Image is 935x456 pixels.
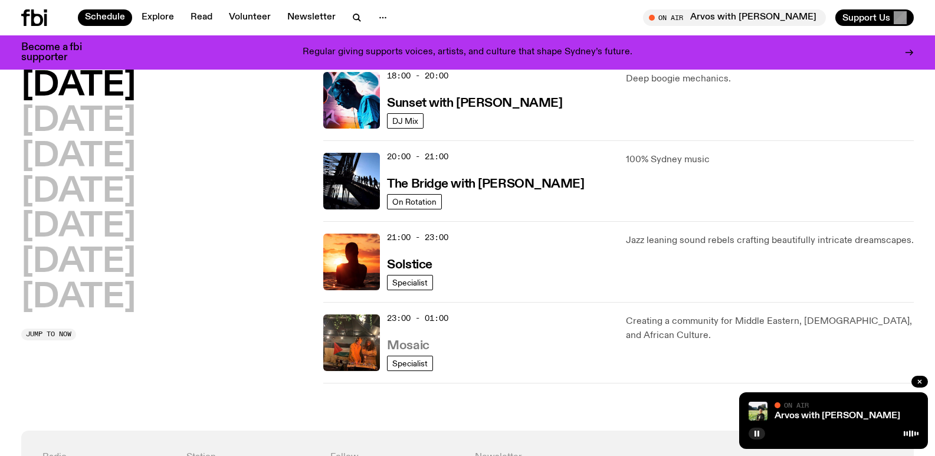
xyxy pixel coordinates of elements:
[21,70,136,103] button: [DATE]
[387,151,448,162] span: 20:00 - 21:00
[323,153,380,209] img: People climb Sydney's Harbour Bridge
[387,176,584,191] a: The Bridge with [PERSON_NAME]
[387,113,424,129] a: DJ Mix
[643,9,826,26] button: On AirArvos with [PERSON_NAME]
[387,97,562,110] h3: Sunset with [PERSON_NAME]
[323,72,380,129] img: Simon Caldwell stands side on, looking downwards. He has headphones on. Behind him is a brightly ...
[387,275,433,290] a: Specialist
[387,95,562,110] a: Sunset with [PERSON_NAME]
[323,234,380,290] img: A girl standing in the ocean as waist level, staring into the rise of the sun.
[749,402,767,421] img: Bri is smiling and wearing a black t-shirt. She is standing in front of a lush, green field. Ther...
[775,411,900,421] a: Arvos with [PERSON_NAME]
[392,197,437,206] span: On Rotation
[387,194,442,209] a: On Rotation
[387,70,448,81] span: 18:00 - 20:00
[21,176,136,209] button: [DATE]
[387,337,429,352] a: Mosaic
[387,356,433,371] a: Specialist
[387,259,432,271] h3: Solstice
[835,9,914,26] button: Support Us
[784,401,809,409] span: On Air
[222,9,278,26] a: Volunteer
[626,72,914,86] p: Deep boogie mechanics.
[21,246,136,279] button: [DATE]
[183,9,219,26] a: Read
[21,140,136,173] button: [DATE]
[387,178,584,191] h3: The Bridge with [PERSON_NAME]
[78,9,132,26] a: Schedule
[26,331,71,337] span: Jump to now
[626,314,914,343] p: Creating a community for Middle Eastern, [DEMOGRAPHIC_DATA], and African Culture.
[392,359,428,368] span: Specialist
[21,42,97,63] h3: Become a fbi supporter
[134,9,181,26] a: Explore
[387,257,432,271] a: Solstice
[323,314,380,371] img: Tommy and Jono Playing at a fundraiser for Palestine
[21,105,136,138] button: [DATE]
[392,278,428,287] span: Specialist
[21,211,136,244] button: [DATE]
[387,232,448,243] span: 21:00 - 23:00
[387,340,429,352] h3: Mosaic
[626,234,914,248] p: Jazz leaning sound rebels crafting beautifully intricate dreamscapes.
[303,47,632,58] p: Regular giving supports voices, artists, and culture that shape Sydney’s future.
[387,313,448,324] span: 23:00 - 01:00
[280,9,343,26] a: Newsletter
[21,281,136,314] button: [DATE]
[21,329,76,340] button: Jump to now
[626,153,914,167] p: 100% Sydney music
[392,116,418,125] span: DJ Mix
[842,12,890,23] span: Support Us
